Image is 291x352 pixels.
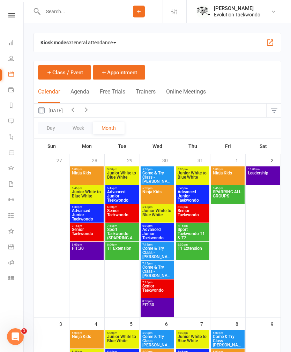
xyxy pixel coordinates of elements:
span: Senior Taekwondo [142,284,173,297]
span: Come & Try Class - [PERSON_NAME] Chreti [212,335,243,347]
span: Junior White to Blue White [177,171,208,184]
span: Advanced Junior Taekwondo [177,190,208,202]
span: Senior Taekwondo [107,209,137,221]
span: Ninja Kids [72,171,102,184]
span: Ninja Kids [142,190,173,202]
span: 5:00pm [142,187,173,190]
a: Calendar [8,67,24,83]
span: Come & Try Class - [PERSON_NAME] [142,171,173,184]
a: Class kiosk mode [8,271,24,287]
button: [DATE] [34,104,66,117]
span: 7:15pm [142,262,173,265]
span: General attendance [70,37,116,48]
span: Come & Try Class - [PERSON_NAME] [142,265,173,278]
button: Agenda [70,88,89,103]
button: Calendar [38,88,60,103]
button: Class / Event [38,65,91,80]
span: 8:00pm [142,300,173,303]
span: Junior White to Blue White [177,335,208,347]
div: 6 [165,318,175,329]
div: 3 [59,318,69,329]
span: 6:30pm [142,224,173,227]
button: Week [64,122,93,134]
span: Advanced Junior Taekwondo [107,190,137,202]
span: Junior White to Blue White [107,335,137,347]
span: 7:15pm [107,224,137,227]
span: 5:00pm [107,168,137,171]
span: 5:45pm [142,205,173,209]
span: 10:00am [248,168,279,171]
a: Payments [8,83,24,98]
img: thumb_image1604702925.png [196,5,210,18]
th: Sat [246,139,281,153]
th: Tue [105,139,140,153]
span: FIT:30 [142,303,173,315]
strong: Kiosk modes: [40,40,70,45]
div: [PERSON_NAME] [214,5,260,12]
a: Reports [8,98,24,114]
span: Ninja Kids [212,171,243,184]
span: Junior White to Blue White [72,190,102,202]
div: 2 [271,154,281,166]
span: Junior White to Blue White [142,209,173,221]
span: 7:15pm [142,281,173,284]
th: Mon [69,139,105,153]
span: 7:15pm [177,224,208,227]
span: 5:00pm [72,168,102,171]
span: Come & Try Class - [PERSON_NAME] [142,246,173,259]
a: General attendance kiosk mode [8,240,24,255]
span: Leadership [248,171,279,184]
span: 7:15pm [142,243,173,246]
span: 1 [21,328,27,334]
button: Month [93,122,125,134]
span: SPARRING ALL GROUPS [212,190,243,202]
th: Thu [175,139,210,153]
span: Advanced Junior Taekwondo [142,227,173,240]
a: Dashboard [8,36,24,51]
span: 5:00pm [107,331,137,335]
div: 1 [236,154,245,166]
span: 8:00pm [72,243,102,246]
input: Search... [41,7,115,16]
div: 5 [130,318,140,329]
div: 4 [95,318,104,329]
span: 5:00pm [177,331,208,335]
span: T1 Extension [177,246,208,259]
button: Day [38,122,64,134]
button: Trainers [136,88,156,103]
div: 8 [236,318,245,329]
span: 5:45pm [177,187,208,190]
div: Evolution Taekwondo [214,12,260,18]
span: 5:45pm [72,187,102,190]
iframe: Intercom live chat [7,328,24,345]
button: Online Meetings [166,88,206,103]
span: Ninja Kids [72,335,102,347]
th: Wed [140,139,175,153]
div: 27 [57,154,69,166]
span: 5:00pm [212,168,243,171]
a: What's New [8,224,24,240]
span: 6:30pm [72,205,102,209]
div: 30 [162,154,175,166]
span: Advanced Junior Taekwondo [72,209,102,221]
span: Sport Taekwondo T1 & T2 [177,227,208,240]
span: Come & Try Class - [PERSON_NAME] [142,335,173,347]
span: Senior Taekwondo [177,209,208,221]
span: 5:00pm [72,331,102,335]
th: Fri [210,139,246,153]
div: 9 [271,318,281,329]
span: 5:45pm [212,187,243,190]
a: Product Sales [8,145,24,161]
span: Junior White to Blue White [107,171,137,184]
div: 29 [127,154,140,166]
span: 5:00pm [142,331,173,335]
div: 7 [200,318,210,329]
a: Roll call kiosk mode [8,255,24,271]
div: 28 [92,154,104,166]
span: 5:00pm [177,168,208,171]
span: 5:45pm [107,187,137,190]
span: FIT:30 [72,246,102,259]
span: Sport Taekwondo (SPARRING ALL GROUPS) [107,227,137,240]
a: People [8,51,24,67]
span: 8:00pm [177,243,208,246]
